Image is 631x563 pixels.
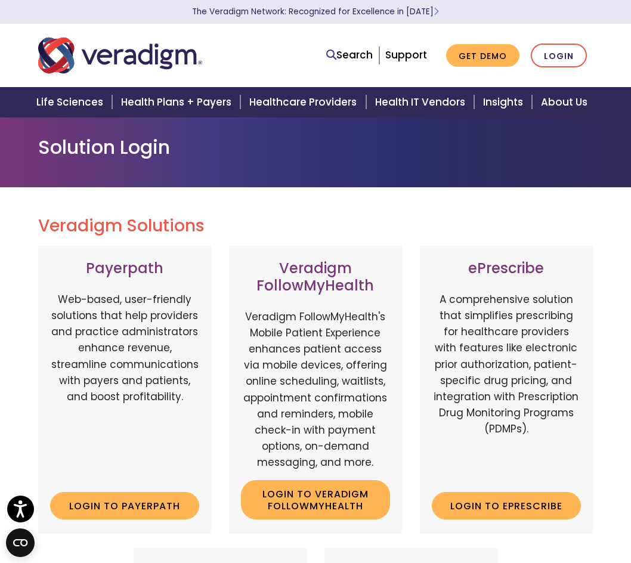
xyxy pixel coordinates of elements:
[402,477,617,549] iframe: Drift Chat Widget
[432,292,581,482] p: A comprehensive solution that simplifies prescribing for healthcare providers with features like ...
[241,260,390,295] h3: Veradigm FollowMyHealth
[50,492,199,519] a: Login to Payerpath
[6,528,35,557] button: Open CMP widget
[192,6,439,17] a: The Veradigm Network: Recognized for Excellence in [DATE]Learn More
[241,309,390,471] p: Veradigm FollowMyHealth's Mobile Patient Experience enhances patient access via mobile devices, o...
[432,260,581,277] h3: ePrescribe
[38,136,593,159] h1: Solution Login
[534,87,602,117] a: About Us
[326,47,373,63] a: Search
[241,480,390,519] a: Login to Veradigm FollowMyHealth
[385,48,427,62] a: Support
[29,87,114,117] a: Life Sciences
[50,260,199,277] h3: Payerpath
[368,87,476,117] a: Health IT Vendors
[476,87,534,117] a: Insights
[50,292,199,482] p: Web-based, user-friendly solutions that help providers and practice administrators enhance revenu...
[446,44,519,67] a: Get Demo
[531,44,587,68] a: Login
[242,87,367,117] a: Healthcare Providers
[434,6,439,17] span: Learn More
[38,36,202,75] img: Veradigm logo
[114,87,242,117] a: Health Plans + Payers
[38,216,593,236] h2: Veradigm Solutions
